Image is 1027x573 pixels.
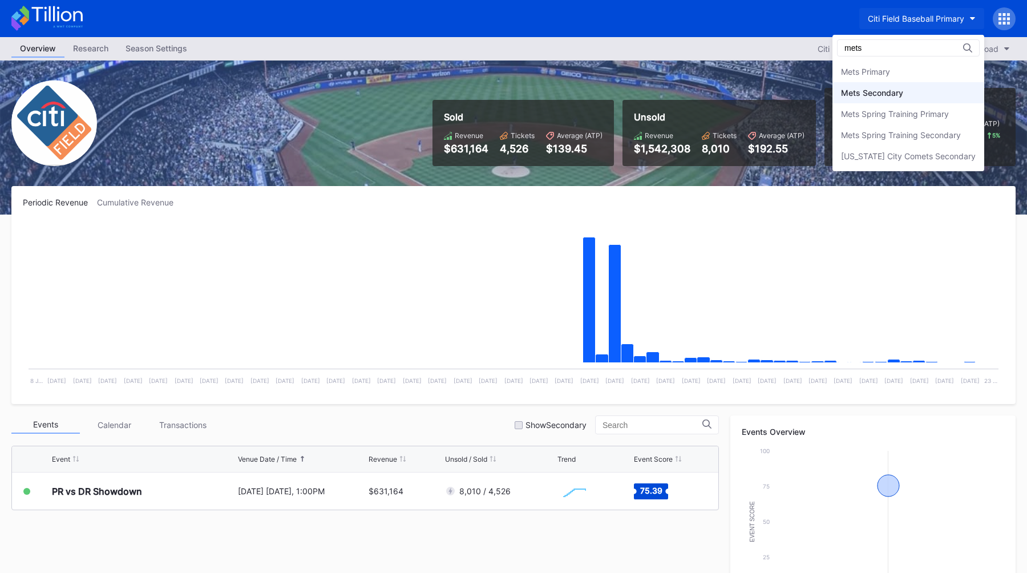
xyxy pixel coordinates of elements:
[841,67,890,76] div: Mets Primary
[841,130,961,140] div: Mets Spring Training Secondary
[841,151,976,161] div: [US_STATE] City Comets Secondary
[841,109,949,119] div: Mets Spring Training Primary
[841,88,903,98] div: Mets Secondary
[844,43,944,53] input: Search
